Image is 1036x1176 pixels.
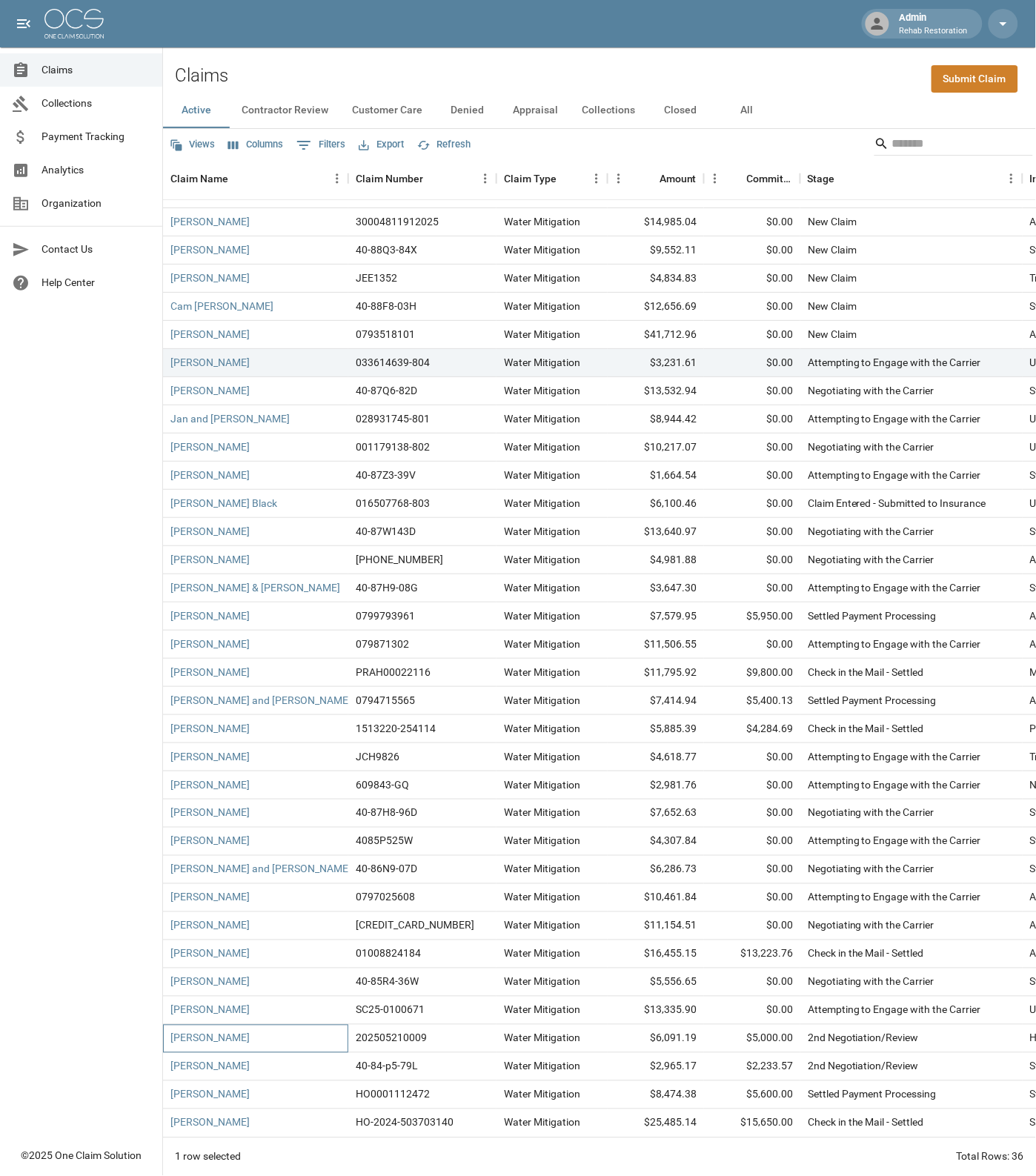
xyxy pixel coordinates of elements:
div: $0.00 [704,265,800,293]
button: Select columns [225,133,287,156]
div: Water Mitigation [504,580,580,595]
div: Water Mitigation [504,299,580,313]
div: Water Mitigation [504,608,580,623]
h2: Claims [175,65,228,87]
div: $0.00 [704,856,800,884]
div: $12,656.69 [608,293,704,321]
div: $0.00 [704,490,800,518]
a: [PERSON_NAME] [170,1087,250,1102]
a: Submit Claim [932,65,1018,93]
div: $0.00 [704,969,800,997]
button: open drawer [9,9,39,39]
div: Water Mitigation [504,749,580,764]
span: Organization [41,196,150,211]
button: Contractor Review [230,93,340,128]
div: Water Mitigation [504,214,580,229]
a: Jan and [PERSON_NAME] [170,411,290,426]
button: Collections [570,93,647,128]
a: [PERSON_NAME] [170,327,250,342]
div: Water Mitigation [504,974,580,989]
div: Negotiating with the Carrier [808,805,934,820]
div: $0.00 [704,631,800,659]
button: Denied [434,93,501,128]
div: © 2025 One Claim Solution [21,1149,142,1163]
a: Cam [PERSON_NAME] [170,299,273,313]
div: Attempting to Engage with the Carrier [808,890,981,905]
div: 30004811912025 [356,214,439,229]
div: Water Mitigation [504,665,580,680]
button: Menu [1000,167,1023,190]
div: Water Mitigation [504,383,580,398]
div: Search [874,132,1033,159]
a: [PERSON_NAME] [170,946,250,961]
div: 40-87Z3-39V [356,468,416,482]
div: 609843-GQ [356,777,409,792]
div: Settled Payment Processing [808,608,937,623]
div: 300-0451887-2025 [356,552,443,567]
a: [PERSON_NAME] [170,355,250,370]
div: 0799793961 [356,608,415,623]
div: $15,650.00 [704,1109,800,1137]
div: HO-2024-503703140 [356,1115,454,1130]
div: $4,618.77 [608,743,704,771]
div: Claim Number [348,158,497,199]
div: Check in the Mail - Settled [808,1115,924,1130]
div: 0793518101 [356,327,415,342]
div: $0.00 [704,771,800,800]
span: Help Center [41,275,150,290]
div: HO0001112472 [356,1087,430,1102]
div: Negotiating with the Carrier [808,862,934,877]
div: $5,400.13 [704,687,800,715]
div: Water Mitigation [504,1115,580,1130]
div: JCH9826 [356,749,399,764]
div: 079871302 [356,637,409,651]
div: $5,885.39 [608,715,704,743]
div: 30003925802025 [356,918,474,933]
div: New Claim [808,327,857,342]
div: 2nd Negotiation/Review [808,1059,919,1074]
div: $1,664.54 [608,462,704,490]
button: Export [355,133,408,156]
div: 1513220-254114 [356,721,436,736]
div: $0.00 [704,208,800,236]
div: Check in the Mail - Settled [808,665,924,680]
button: Customer Care [340,93,434,128]
div: Claim Entered - Submitted to Insurance [808,496,986,511]
button: Active [163,93,230,128]
div: Water Mitigation [504,1059,580,1074]
div: Attempting to Engage with the Carrier [808,834,981,848]
div: Negotiating with the Carrier [808,918,934,933]
button: Sort [726,168,747,189]
span: Contact Us [41,242,150,257]
a: [PERSON_NAME] [170,721,250,736]
div: $0.00 [704,462,800,490]
div: 202505210009 [356,1031,427,1046]
div: $6,286.73 [608,856,704,884]
a: [PERSON_NAME] [170,974,250,989]
div: Settled Payment Processing [808,693,937,708]
div: Water Mitigation [504,918,580,933]
div: $8,474.38 [608,1081,704,1109]
div: SC25-0100671 [356,1003,425,1017]
div: $4,307.84 [608,828,704,856]
div: Water Mitigation [504,637,580,651]
div: Water Mitigation [504,411,580,426]
div: Water Mitigation [504,862,580,877]
div: $0.00 [704,546,800,574]
a: [PERSON_NAME] [170,1003,250,1017]
a: [PERSON_NAME] [170,805,250,820]
div: Total Rows: 36 [957,1149,1024,1164]
div: Negotiating with the Carrier [808,974,934,989]
div: $2,965.17 [608,1053,704,1081]
div: Check in the Mail - Settled [808,946,924,961]
div: Water Mitigation [504,946,580,961]
div: $2,981.76 [608,771,704,800]
a: [PERSON_NAME] [170,439,250,454]
div: $0.00 [704,912,800,940]
div: $5,000.00 [704,1025,800,1053]
div: $0.00 [704,236,800,265]
div: New Claim [808,214,857,229]
a: [PERSON_NAME] [170,749,250,764]
button: Menu [326,167,348,190]
div: $10,461.84 [608,884,704,912]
